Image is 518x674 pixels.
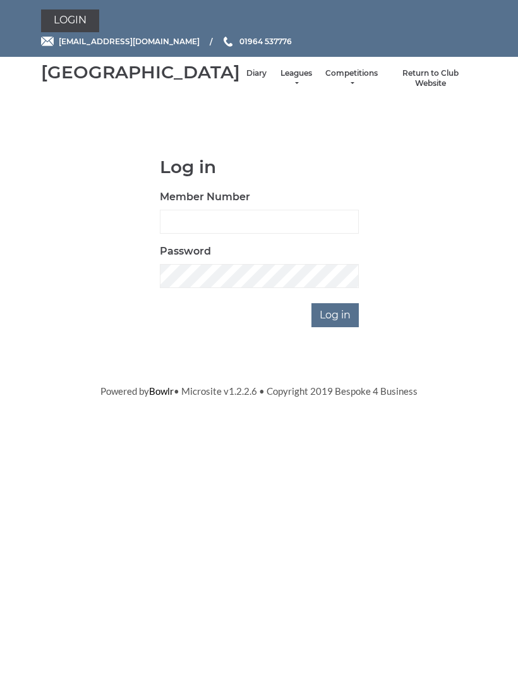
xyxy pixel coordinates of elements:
[160,244,211,259] label: Password
[41,37,54,46] img: Email
[41,9,99,32] a: Login
[224,37,232,47] img: Phone us
[149,385,174,397] a: Bowlr
[59,37,200,46] span: [EMAIL_ADDRESS][DOMAIN_NAME]
[160,190,250,205] label: Member Number
[100,385,418,397] span: Powered by • Microsite v1.2.2.6 • Copyright 2019 Bespoke 4 Business
[239,37,292,46] span: 01964 537776
[160,157,359,177] h1: Log in
[279,68,313,89] a: Leagues
[390,68,471,89] a: Return to Club Website
[222,35,292,47] a: Phone us 01964 537776
[325,68,378,89] a: Competitions
[41,63,240,82] div: [GEOGRAPHIC_DATA]
[311,303,359,327] input: Log in
[246,68,267,79] a: Diary
[41,35,200,47] a: Email [EMAIL_ADDRESS][DOMAIN_NAME]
